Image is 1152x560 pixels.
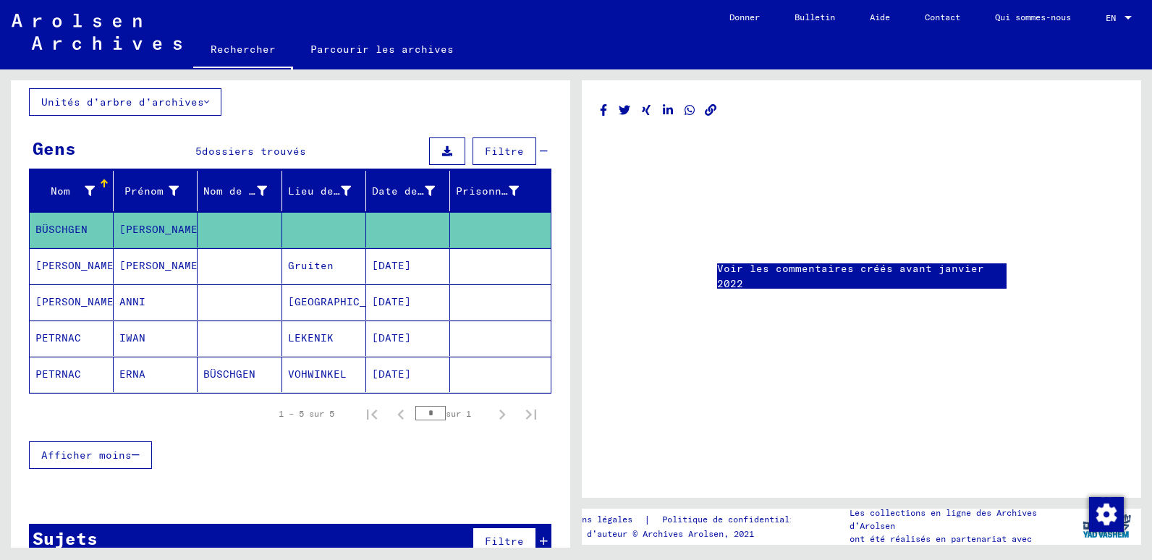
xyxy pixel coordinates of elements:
[114,321,198,356] mat-cell: IWAN
[517,399,546,428] button: Dernière page
[682,101,698,119] button: Partager sur WhatsApp
[551,512,644,527] a: Mentions légales
[1089,497,1124,532] img: Modifier le consentement
[366,248,450,284] mat-cell: [DATE]
[30,357,114,392] mat-cell: PETRNAC
[33,525,98,551] div: Sujets
[450,171,551,211] mat-header-cell: Prisoner #
[119,179,197,203] div: Prénom
[282,357,366,392] mat-cell: VOHWINKEL
[203,184,320,198] font: Nom de jeune fille
[282,248,366,284] mat-cell: Gruiten
[366,284,450,320] mat-cell: [DATE]
[282,284,366,320] mat-cell: [GEOGRAPHIC_DATA]
[485,535,524,548] span: Filtre
[1106,13,1122,23] span: EN
[372,179,453,203] div: Date de naissance
[717,261,1007,292] a: Voir les commentaires créés avant janvier 2022
[114,357,198,392] mat-cell: ERNA
[288,184,399,198] font: Lieu de naissance
[293,32,471,67] a: Parcourir les archives
[850,533,1071,546] p: ont été réalisés en partenariat avec
[661,101,676,119] button: Partager sur LinkedIn
[446,408,471,419] font: sur 1
[596,101,611,119] button: Partager sur Facebook
[198,357,281,392] mat-cell: BÜSCHGEN
[195,145,202,158] span: 5
[551,527,822,540] p: Droits d’auteur © Archives Arolsen, 2021
[639,101,654,119] button: Partager sur Xing
[124,184,164,198] font: Prénom
[473,137,536,165] button: Filtre
[29,441,152,469] button: Afficher moins
[41,96,204,109] font: Unités d’arbre d’archives
[703,101,719,119] button: Copier le lien
[193,32,293,69] a: Rechercher
[33,135,76,161] div: Gens
[198,171,281,211] mat-header-cell: Maiden Name
[651,512,822,527] a: Politique de confidentialité
[30,248,114,284] mat-cell: [PERSON_NAME]
[456,179,537,203] div: Prisonnier #
[1080,508,1134,544] img: yv_logo.png
[41,449,132,462] span: Afficher moins
[282,171,366,211] mat-header-cell: Place of Birth
[30,171,114,211] mat-header-cell: Last Name
[114,212,198,247] mat-cell: [PERSON_NAME]
[850,506,1071,533] p: Les collections en ligne des Archives d’Arolsen
[456,184,534,198] font: Prisonnier #
[282,321,366,356] mat-cell: LEKENIK
[366,321,450,356] mat-cell: [DATE]
[114,248,198,284] mat-cell: [PERSON_NAME]
[30,212,114,247] mat-cell: BÜSCHGEN
[372,184,483,198] font: Date de naissance
[644,512,651,527] font: |
[366,357,450,392] mat-cell: [DATE]
[357,399,386,428] button: Première page
[203,179,284,203] div: Nom de jeune fille
[473,527,536,555] button: Filtre
[114,171,198,211] mat-header-cell: First Name
[386,399,415,428] button: Page précédente
[279,407,334,420] div: 1 – 5 sur 5
[30,321,114,356] mat-cell: PETRNAC
[12,14,182,50] img: Arolsen_neg.svg
[35,179,113,203] div: Nom
[617,101,632,119] button: Partager sur Twitter
[366,171,450,211] mat-header-cell: Date of Birth
[202,145,306,158] span: dossiers trouvés
[114,284,198,320] mat-cell: ANNI
[29,88,221,116] button: Unités d’arbre d’archives
[485,145,524,158] span: Filtre
[51,184,70,198] font: Nom
[488,399,517,428] button: Page suivante
[30,284,114,320] mat-cell: [PERSON_NAME]
[288,179,369,203] div: Lieu de naissance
